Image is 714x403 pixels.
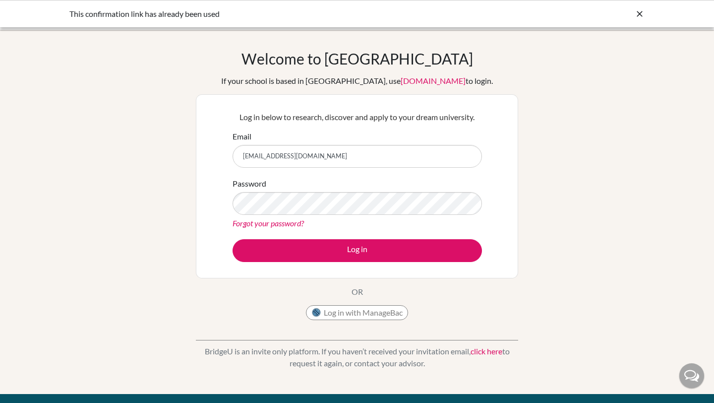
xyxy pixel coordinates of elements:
[233,131,251,142] label: Email
[352,286,363,298] p: OR
[233,239,482,262] button: Log in
[69,8,496,20] div: This confirmation link has already been used
[221,75,493,87] div: If your school is based in [GEOGRAPHIC_DATA], use to login.
[233,178,266,190] label: Password
[306,305,408,320] button: Log in with ManageBac
[233,218,304,228] a: Forgot your password?
[233,111,482,123] p: Log in below to research, discover and apply to your dream university.
[23,7,43,16] span: Help
[471,346,502,356] a: click here
[401,76,466,85] a: [DOMAIN_NAME]
[241,50,473,67] h1: Welcome to [GEOGRAPHIC_DATA]
[196,345,518,369] p: BridgeU is an invite only platform. If you haven’t received your invitation email, to request it ...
